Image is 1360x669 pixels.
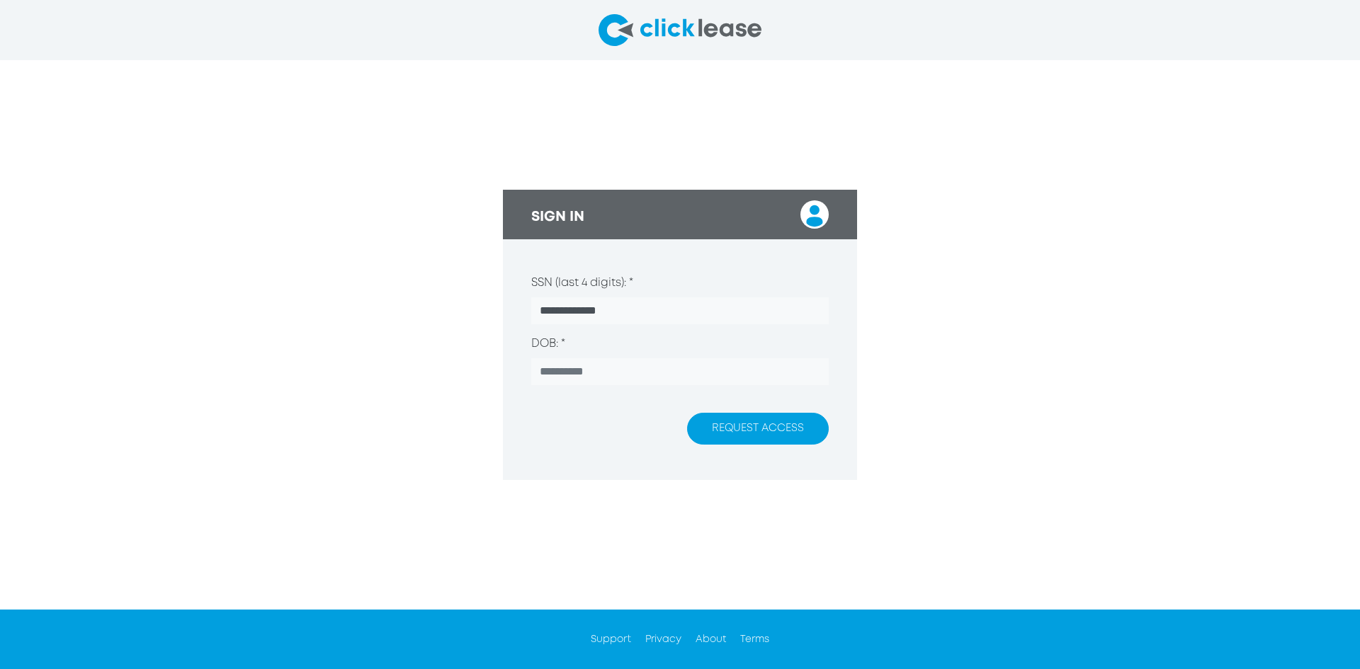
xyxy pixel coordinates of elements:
a: Privacy [645,635,681,644]
button: REQUEST ACCESS [687,413,829,445]
img: clicklease logo [599,14,761,46]
img: login user [800,200,829,229]
label: SSN (last 4 digits): * [531,275,633,292]
a: Terms [740,635,769,644]
a: Support [591,635,631,644]
h3: SIGN IN [531,209,584,226]
a: About [696,635,726,644]
label: DOB: * [531,336,565,353]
